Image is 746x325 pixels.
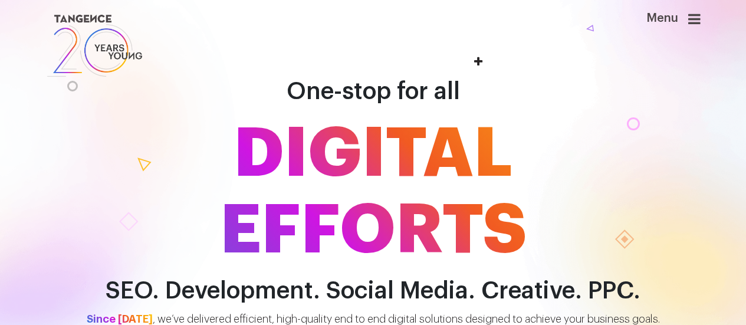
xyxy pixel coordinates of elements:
[46,12,144,80] img: logo SVG
[87,314,153,324] span: Since [DATE]
[37,278,709,304] h2: SEO. Development. Social Media. Creative. PPC.
[37,116,709,269] span: DIGITAL EFFORTS
[287,80,460,103] span: One-stop for all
